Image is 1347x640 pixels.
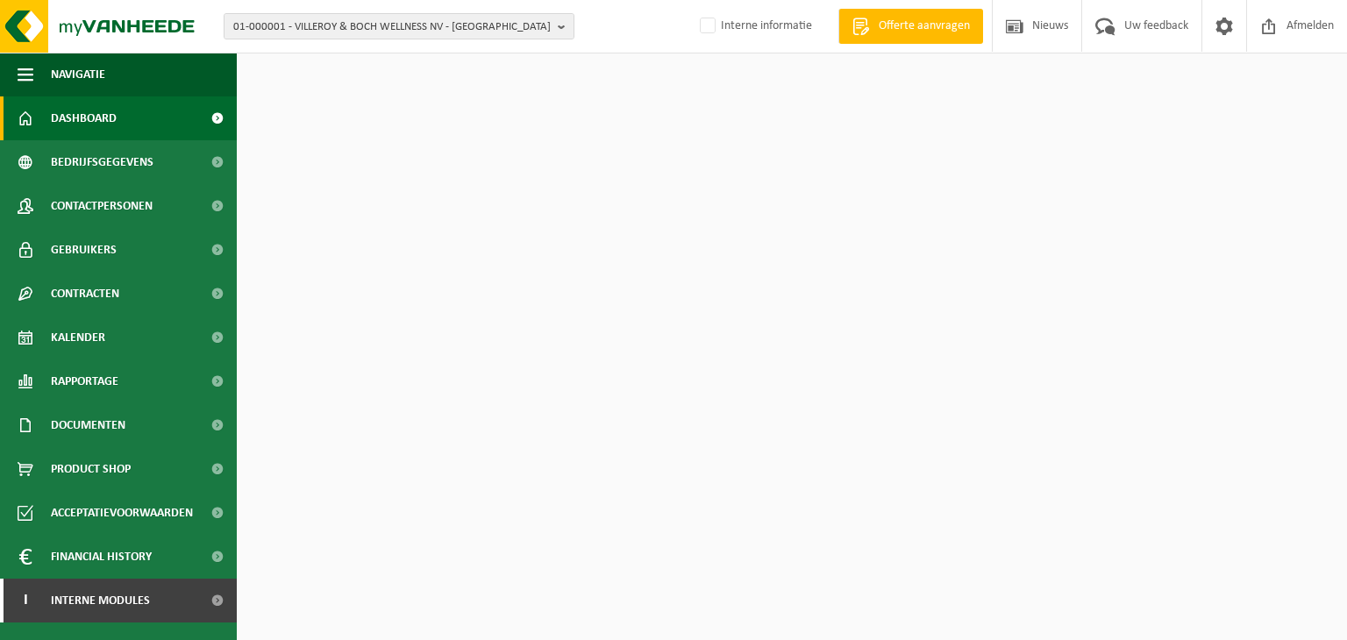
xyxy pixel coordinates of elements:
[51,272,119,316] span: Contracten
[51,359,118,403] span: Rapportage
[51,140,153,184] span: Bedrijfsgegevens
[51,535,152,579] span: Financial History
[51,403,125,447] span: Documenten
[51,184,153,228] span: Contactpersonen
[696,13,812,39] label: Interne informatie
[224,13,574,39] button: 01-000001 - VILLEROY & BOCH WELLNESS NV - [GEOGRAPHIC_DATA]
[51,316,105,359] span: Kalender
[51,447,131,491] span: Product Shop
[51,53,105,96] span: Navigatie
[838,9,983,44] a: Offerte aanvragen
[51,228,117,272] span: Gebruikers
[51,579,150,622] span: Interne modules
[51,491,193,535] span: Acceptatievoorwaarden
[233,14,551,40] span: 01-000001 - VILLEROY & BOCH WELLNESS NV - [GEOGRAPHIC_DATA]
[18,579,33,622] span: I
[874,18,974,35] span: Offerte aanvragen
[51,96,117,140] span: Dashboard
